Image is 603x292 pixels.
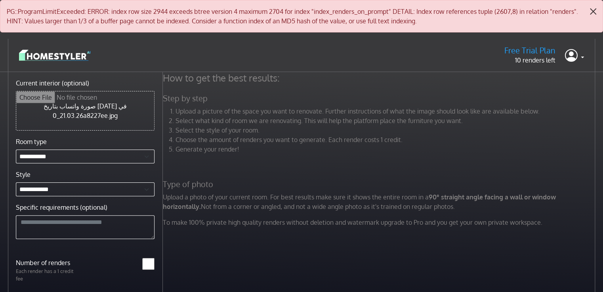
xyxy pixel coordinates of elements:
li: Select what kind of room we are renovating. This will help the platform place the furniture you w... [176,116,597,125]
h4: How to get the best results: [158,72,602,84]
li: Generate your render! [176,144,597,154]
li: Select the style of your room. [176,125,597,135]
label: Room type [16,137,47,146]
label: Current interior (optional) [16,78,89,88]
li: Upload a picture of the space you want to renovate. Further instructions of what the image should... [176,106,597,116]
strong: 90° straight angle facing a wall or window horizontally. [163,193,556,210]
label: Specific requirements (optional) [16,203,107,212]
h5: Step by step [158,93,602,103]
h5: Free Trial Plan [504,46,555,55]
p: Upload a photo of your current room. For best results make sure it shows the entire room in a Not... [158,192,602,211]
label: Number of renders [11,258,85,267]
p: To make 100% private high quality renders without deletion and watermark upgrade to Pro and you g... [158,218,602,227]
p: 10 renders left [504,55,555,65]
p: Each render has a 1 credit fee [11,267,85,283]
button: Close [584,0,603,23]
label: Style [16,170,31,179]
li: Choose the amount of renders you want to generate. Each render costs 1 credit. [176,135,597,144]
h5: Type of photo [158,179,602,189]
img: logo-3de290ba35641baa71223ecac5eacb59cb85b4c7fdf211dc9aaecaaee71ea2f8.svg [19,48,90,62]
